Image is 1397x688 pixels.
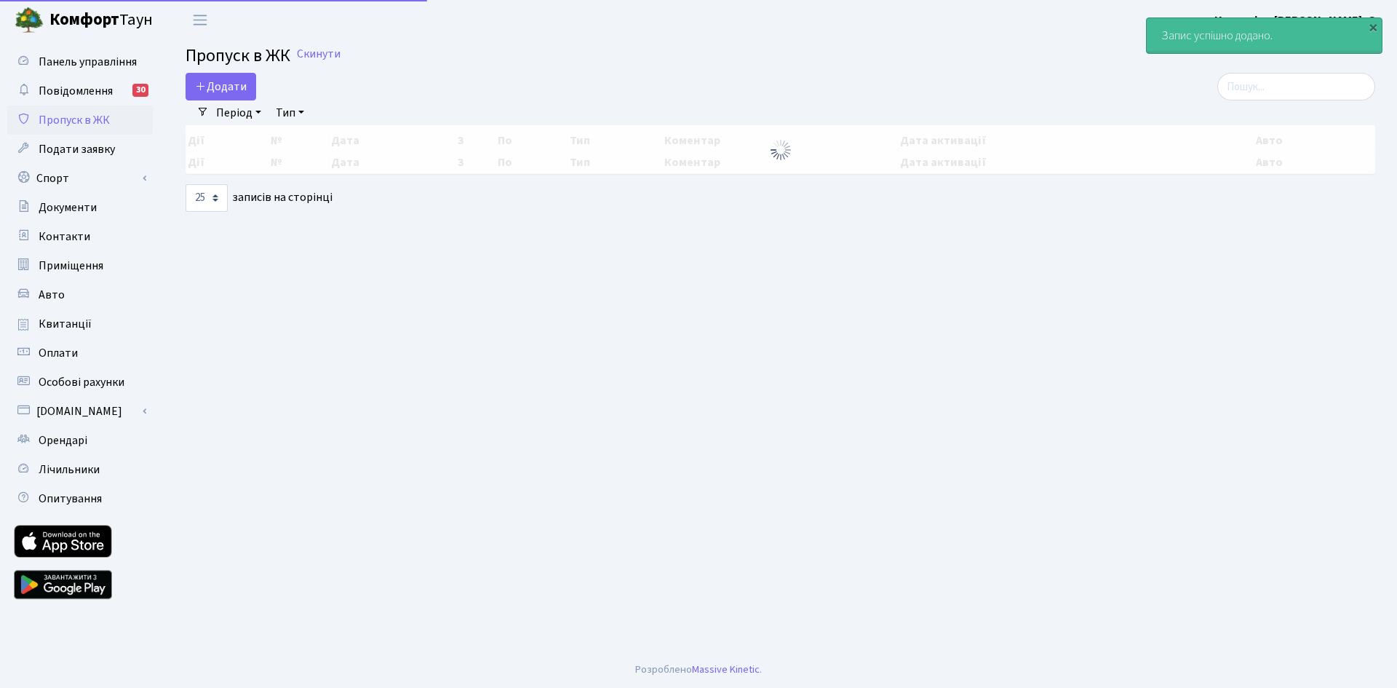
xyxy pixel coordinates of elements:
a: Період [210,100,267,125]
select: записів на сторінці [186,184,228,212]
img: Обробка... [769,138,792,162]
button: Переключити навігацію [182,8,218,32]
a: Тип [270,100,310,125]
span: Таун [49,8,153,33]
a: Лічильники [7,455,153,484]
a: Авто [7,280,153,309]
a: Спорт [7,164,153,193]
a: Приміщення [7,251,153,280]
span: Контакти [39,229,90,245]
b: Комфорт [49,8,119,31]
span: Пропуск в ЖК [39,112,110,128]
a: Опитування [7,484,153,513]
a: Орендарі [7,426,153,455]
a: Особові рахунки [7,368,153,397]
div: 30 [132,84,148,97]
span: Лічильники [39,462,100,478]
span: Орендарі [39,432,87,448]
span: Особові рахунки [39,374,124,390]
a: Скинути [297,47,341,61]
a: Панель управління [7,47,153,76]
div: × [1366,20,1380,34]
a: Контакти [7,222,153,251]
span: Панель управління [39,54,137,70]
span: Оплати [39,345,78,361]
span: Документи [39,199,97,216]
div: Запис успішно додано. [1147,18,1382,53]
div: Розроблено . [635,662,762,678]
span: Подати заявку [39,141,115,157]
span: Пропуск в ЖК [186,43,290,68]
span: Приміщення [39,258,103,274]
a: Massive Kinetic [692,662,760,677]
a: Документи [7,193,153,222]
a: Додати [186,73,256,100]
span: Авто [39,287,65,303]
a: Наквасіна [PERSON_NAME]. О. [1214,12,1380,29]
span: Квитанції [39,316,92,332]
a: [DOMAIN_NAME] [7,397,153,426]
img: logo.png [15,6,44,35]
a: Пропуск в ЖК [7,106,153,135]
span: Опитування [39,491,102,507]
span: Додати [195,79,247,95]
label: записів на сторінці [186,184,333,212]
a: Оплати [7,339,153,368]
input: Пошук... [1217,73,1375,100]
b: Наквасіна [PERSON_NAME]. О. [1214,12,1380,28]
a: Квитанції [7,309,153,339]
span: Повідомлення [39,83,113,99]
a: Подати заявку [7,135,153,164]
a: Повідомлення30 [7,76,153,106]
